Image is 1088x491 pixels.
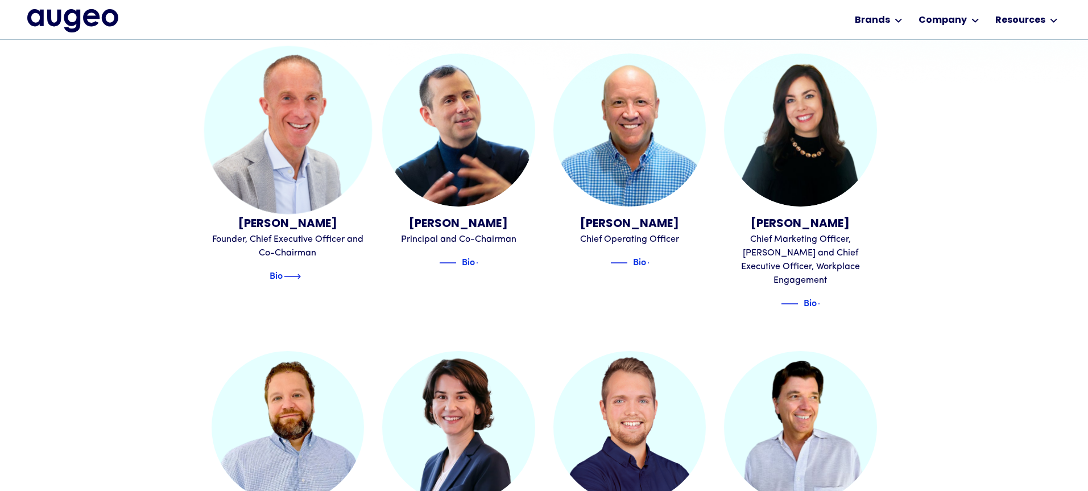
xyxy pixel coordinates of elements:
a: Erik Sorensen[PERSON_NAME]Chief Operating OfficerBlue decorative lineBioBlue text arrow [553,53,706,269]
div: [PERSON_NAME] [382,216,535,233]
div: Principal and Co-Chairman [382,233,535,246]
img: Blue decorative line [439,256,456,270]
div: Bio [804,295,817,309]
div: Bio [633,254,646,268]
div: Resources [995,14,1045,27]
img: Blue text arrow [818,297,835,311]
img: Blue text arrow [284,270,301,283]
div: [PERSON_NAME] [553,216,706,233]
a: David Kristal[PERSON_NAME]Founder, Chief Executive Officer and Co-ChairmanBlue decorative lineBio... [212,53,365,283]
div: Company [919,14,967,27]
a: Juan Sabater[PERSON_NAME]Principal and Co-ChairmanBlue decorative lineBioBlue text arrow [382,53,535,269]
div: Bio [462,254,475,268]
img: Augeo's full logo in midnight blue. [27,9,118,32]
div: [PERSON_NAME] [724,216,877,233]
img: Blue text arrow [647,256,664,270]
img: David Kristal [204,46,371,214]
div: Bio [270,268,283,282]
a: Juliann Gilbert[PERSON_NAME]Chief Marketing Officer, [PERSON_NAME] and Chief Executive Officer, W... [724,53,877,310]
div: Brands [855,14,890,27]
img: Blue decorative line [781,297,798,311]
div: [PERSON_NAME] [212,216,365,233]
img: Juliann Gilbert [724,53,877,207]
img: Erik Sorensen [553,53,706,207]
img: Juan Sabater [382,53,535,207]
a: home [27,9,118,32]
img: Blue decorative line [610,256,627,270]
img: Blue text arrow [476,256,493,270]
div: Chief Operating Officer [553,233,706,246]
div: Chief Marketing Officer, [PERSON_NAME] and Chief Executive Officer, Workplace Engagement [724,233,877,287]
div: Founder, Chief Executive Officer and Co-Chairman [212,233,365,260]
